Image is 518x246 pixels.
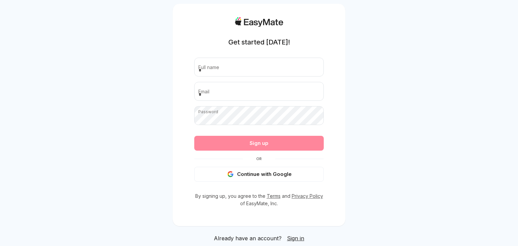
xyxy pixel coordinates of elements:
button: Continue with Google [194,167,324,182]
span: Or [243,156,275,161]
span: Sign in [287,235,304,242]
a: Sign in [287,234,304,242]
a: Privacy Policy [292,193,323,199]
span: Already have an account? [214,234,282,242]
h1: Get started [DATE]! [228,37,290,47]
a: Terms [267,193,281,199]
p: By signing up, you agree to the and of EasyMate, Inc. [194,192,324,207]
